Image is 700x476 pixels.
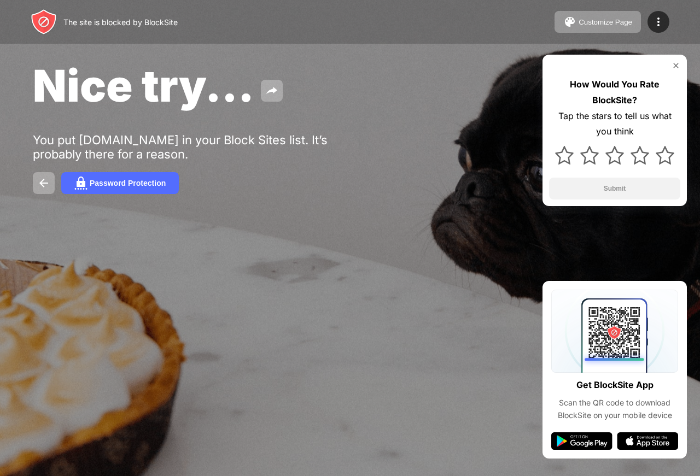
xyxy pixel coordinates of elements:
[580,146,599,164] img: star.svg
[672,61,680,70] img: rate-us-close.svg
[549,77,680,108] div: How Would You Rate BlockSite?
[549,178,680,199] button: Submit
[33,133,371,161] div: You put [DOMAIN_NAME] in your Block Sites list. It’s probably there for a reason.
[265,84,278,97] img: share.svg
[551,432,612,450] img: google-play.svg
[555,11,641,33] button: Customize Page
[63,17,178,27] div: The site is blocked by BlockSite
[31,9,57,35] img: header-logo.svg
[563,15,576,28] img: pallet.svg
[74,177,87,190] img: password.svg
[652,15,665,28] img: menu-icon.svg
[631,146,649,164] img: star.svg
[90,179,166,187] div: Password Protection
[551,290,678,373] img: qrcode.svg
[551,397,678,421] div: Scan the QR code to download BlockSite on your mobile device
[617,432,678,450] img: app-store.svg
[549,108,680,140] div: Tap the stars to tell us what you think
[33,59,254,112] span: Nice try...
[605,146,624,164] img: star.svg
[579,18,632,26] div: Customize Page
[37,177,50,190] img: back.svg
[61,172,179,194] button: Password Protection
[656,146,674,164] img: star.svg
[576,377,654,393] div: Get BlockSite App
[555,146,574,164] img: star.svg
